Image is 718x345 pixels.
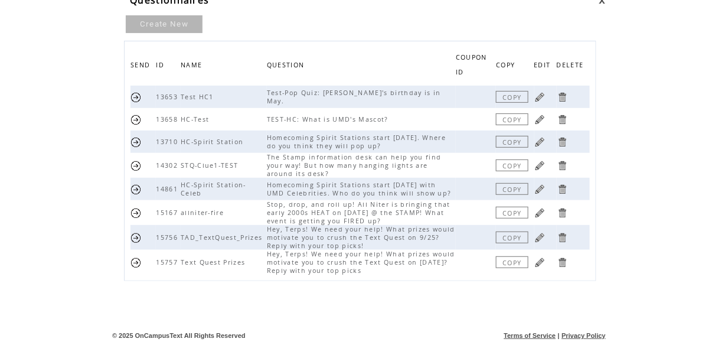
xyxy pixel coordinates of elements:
a: Click to delete [557,232,568,243]
span: HC-Spirit Station [181,138,247,146]
span: 13658 [156,115,181,123]
span: NAME [181,58,205,75]
span: STQ-Clue1-TEST [181,161,241,170]
a: Click to delete [557,136,568,148]
a: COPY [496,91,528,103]
span: 14861 [156,185,181,193]
a: Send this item by SMS [130,184,142,195]
span: Text Quest Prizes [181,258,249,266]
a: Send this item by SMS [130,92,142,103]
span: © 2025 OnCampusText All Rights Reserved [112,332,246,339]
a: Click to delete [557,207,568,219]
a: Send this item by SMS [130,160,142,171]
span: Hey, Terps! We need your help! What prizes would motivate you to crush the Text Quest on 9/25? Re... [267,225,455,250]
a: Create New [126,15,203,33]
span: 13653 [156,93,181,101]
span: COPY [496,58,518,75]
td: Send [130,250,156,275]
a: Terms of Service [504,332,556,339]
a: Click to delete [557,257,568,268]
a: COPY [496,207,528,219]
td: Send [130,86,156,108]
span: QUESTION [267,58,308,75]
a: Click to edit item [534,92,546,103]
a: COPY [496,183,528,195]
td: Send [130,225,156,250]
span: DELETE [557,58,587,75]
a: Click to delete [557,92,568,103]
span: allniter-fire [181,209,227,217]
span: 15167 [156,209,181,217]
a: Click to delete [557,160,568,171]
span: | [558,332,560,339]
a: Click to edit item [534,160,546,171]
a: Send this item by SMS [130,207,142,219]
a: Click to edit item [534,114,546,125]
span: 13710 [156,138,181,146]
a: COPY [496,256,528,268]
span: Homecoming Spirit Stations start [DATE]. Where do you think they will pop up? [267,134,446,150]
a: Privacy Policy [562,332,606,339]
a: Click to edit item [534,136,546,148]
span: HC-Test [181,115,212,123]
a: Click to edit item [534,184,546,195]
a: COPY [496,113,528,125]
a: Send this item by SMS [130,114,142,125]
a: Send this item by SMS [130,136,142,148]
span: TAD_TextQuest_Prizes [181,233,266,242]
span: Test-Pop Quiz: [PERSON_NAME]'s birthday is in May. [267,89,441,105]
a: Send this item by SMS [130,232,142,243]
span: 15757 [156,258,181,266]
span: Hey, Terps! We need your help! What prizes would motivate you to crush the Text Quest on [DATE]? ... [267,250,455,275]
a: COPY [496,136,528,148]
td: Send [130,200,156,225]
span: COUPON ID [456,50,487,82]
span: 14302 [156,161,181,170]
a: Click to edit item [534,257,546,268]
span: SEND [130,58,153,75]
span: The Stamp information desk can help you find your way! But how many hanging lights are around its... [267,153,442,178]
td: Send [130,108,156,131]
td: Send [130,178,156,200]
a: COPY [496,160,528,171]
a: Click to edit item [534,232,546,243]
span: HC-Spirit Station-Celeb [181,181,246,197]
span: Test HC1 [181,93,217,101]
td: Send [130,131,156,153]
a: Click to edit item [534,207,546,219]
span: ID [156,58,167,75]
td: Send [130,153,156,178]
span: TEST-HC: What is UMD's Mascot? [267,115,391,123]
a: Send this item by SMS [130,257,142,268]
span: Homecoming Spirit Stations start [DATE] with UMD Celebrities. Who do you think will show up? [267,181,455,197]
a: Click to delete [557,184,568,195]
a: Click to delete [557,114,568,125]
span: 15756 [156,233,181,242]
span: Stop, drop, and roll up! All Niter is bringing that early 2000s HEAT on [DATE] @ the STAMP! What ... [267,200,451,225]
span: EDIT [534,58,554,75]
a: COPY [496,232,528,243]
